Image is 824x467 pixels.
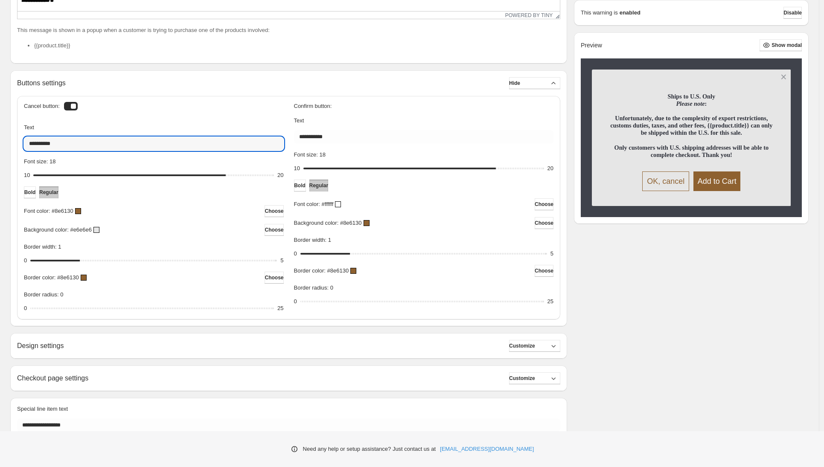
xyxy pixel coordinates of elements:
[535,201,553,208] span: Choose
[24,273,79,282] p: Border color: #8e6130
[265,208,283,215] span: Choose
[24,244,61,250] span: Border width: 1
[535,198,553,210] button: Choose
[581,42,602,49] h2: Preview
[294,200,334,209] p: Font color: #ffffff
[535,267,553,274] span: Choose
[294,284,334,291] span: Border radius: 0
[581,9,618,17] p: This warning is
[24,186,36,198] button: Bold
[294,151,326,158] span: Font size: 18
[17,406,68,412] span: Special line item text
[24,172,30,178] span: 10
[550,249,553,258] div: 5
[39,186,58,198] button: Regular
[547,297,553,306] div: 25
[280,256,283,265] div: 5
[294,237,331,243] span: Border width: 1
[535,265,553,277] button: Choose
[535,217,553,229] button: Choose
[277,304,283,313] div: 25
[265,274,283,281] span: Choose
[509,80,520,87] span: Hide
[265,224,283,236] button: Choose
[294,267,349,275] p: Border color: #8e6130
[509,77,560,89] button: Hide
[265,205,283,217] button: Choose
[294,117,304,124] span: Text
[547,164,553,173] div: 20
[772,42,802,49] span: Show modal
[783,7,802,19] button: Disable
[509,342,535,349] span: Customize
[294,298,297,305] span: 0
[676,100,705,107] em: Please note
[39,189,58,196] span: Regular
[509,375,535,382] span: Customize
[294,219,362,227] p: Background color: #8e6130
[294,165,300,171] span: 10
[277,171,283,180] div: 20
[505,12,553,18] a: Powered by Tiny
[265,226,283,233] span: Choose
[440,445,534,453] a: [EMAIL_ADDRESS][DOMAIN_NAME]
[24,103,60,110] h3: Cancel button:
[24,257,27,264] span: 0
[24,189,36,196] span: Bold
[3,9,539,65] body: Rich Text Area. Press ALT-0 for help.
[614,144,769,158] span: Only customers with U.S. shipping addresses will be able to complete checkout. Thank you!
[610,115,772,136] strong: Unfortunately, due to the complexity of export restrictions, customs duties, taxes, and other fee...
[667,93,715,100] strong: Ships to U.S. Only
[693,171,740,191] button: Add to Cart
[642,171,689,191] button: OK, cancel
[24,305,27,311] span: 0
[783,9,802,16] span: Disable
[676,100,707,107] strong: :
[17,374,88,382] h2: Checkout page settings
[17,79,66,87] h2: Buttons settings
[24,158,55,165] span: Font size: 18
[294,182,306,189] span: Bold
[294,180,306,191] button: Bold
[17,26,560,35] p: This message is shown in a popup when a customer is trying to purchase one of the products involved:
[309,182,329,189] span: Regular
[620,9,641,17] strong: enabled
[309,180,329,191] button: Regular
[24,124,34,131] span: Text
[294,103,554,110] h3: Confirm button:
[24,291,64,298] span: Border radius: 0
[760,39,802,51] button: Show modal
[509,372,560,384] button: Customize
[34,41,560,50] li: {{product.title}}
[24,207,73,215] p: Font color: #8e6130
[294,250,297,257] span: 0
[535,220,553,226] span: Choose
[24,226,92,234] p: Background color: #e6e6e6
[509,340,560,352] button: Customize
[17,342,64,350] h2: Design settings
[265,272,283,284] button: Choose
[553,12,560,19] div: Resize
